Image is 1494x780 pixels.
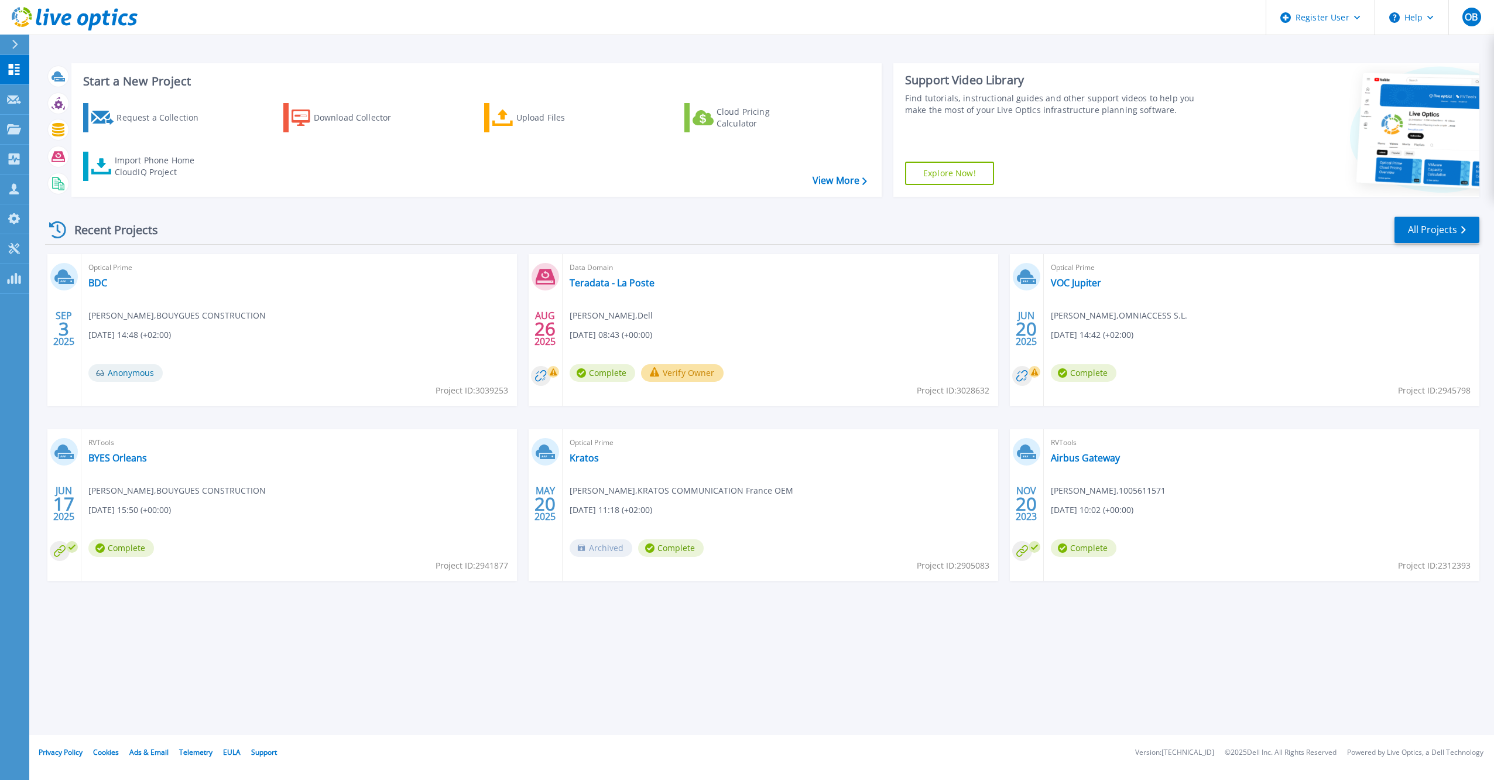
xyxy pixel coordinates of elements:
[88,261,510,274] span: Optical Prime
[905,162,994,185] a: Explore Now!
[116,106,210,129] div: Request a Collection
[1051,364,1116,382] span: Complete
[570,539,632,557] span: Archived
[53,307,75,350] div: SEP 2025
[93,747,119,757] a: Cookies
[570,504,652,516] span: [DATE] 11:18 (+02:00)
[684,103,815,132] a: Cloud Pricing Calculator
[88,436,510,449] span: RVTools
[1051,436,1472,449] span: RVTools
[917,559,989,572] span: Project ID: 2905083
[1465,12,1478,22] span: OB
[251,747,277,757] a: Support
[45,215,174,244] div: Recent Projects
[917,384,989,397] span: Project ID: 3028632
[534,483,556,525] div: MAY 2025
[905,73,1208,88] div: Support Video Library
[570,329,652,341] span: [DATE] 08:43 (+00:00)
[484,103,615,132] a: Upload Files
[1135,749,1214,757] li: Version: [TECHNICAL_ID]
[53,483,75,525] div: JUN 2025
[1016,324,1037,334] span: 20
[88,452,147,464] a: BYES Orleans
[1051,452,1120,464] a: Airbus Gateway
[1051,329,1133,341] span: [DATE] 14:42 (+02:00)
[1015,307,1037,350] div: JUN 2025
[53,499,74,509] span: 17
[1016,499,1037,509] span: 20
[570,277,655,289] a: Teradata - La Poste
[88,277,107,289] a: BDC
[1015,483,1037,525] div: NOV 2023
[88,329,171,341] span: [DATE] 14:48 (+02:00)
[570,261,991,274] span: Data Domain
[59,324,69,334] span: 3
[570,452,599,464] a: Kratos
[83,75,866,88] h3: Start a New Project
[1051,484,1166,497] span: [PERSON_NAME] , 1005611571
[283,103,414,132] a: Download Collector
[570,436,991,449] span: Optical Prime
[88,539,154,557] span: Complete
[1051,504,1133,516] span: [DATE] 10:02 (+00:00)
[88,484,266,497] span: [PERSON_NAME] , BOUYGUES CONSTRUCTION
[534,324,556,334] span: 26
[88,504,171,516] span: [DATE] 15:50 (+00:00)
[570,364,635,382] span: Complete
[534,307,556,350] div: AUG 2025
[88,364,163,382] span: Anonymous
[1051,309,1187,322] span: [PERSON_NAME] , OMNIACCESS S.L.
[1225,749,1337,757] li: © 2025 Dell Inc. All Rights Reserved
[39,747,83,757] a: Privacy Policy
[1347,749,1483,757] li: Powered by Live Optics, a Dell Technology
[570,309,653,322] span: [PERSON_NAME] , Dell
[115,155,206,178] div: Import Phone Home CloudIQ Project
[88,309,266,322] span: [PERSON_NAME] , BOUYGUES CONSTRUCTION
[83,103,214,132] a: Request a Collection
[129,747,169,757] a: Ads & Email
[813,175,867,186] a: View More
[516,106,610,129] div: Upload Files
[1051,261,1472,274] span: Optical Prime
[534,499,556,509] span: 20
[436,559,508,572] span: Project ID: 2941877
[314,106,407,129] div: Download Collector
[1051,277,1101,289] a: VOC Jupiter
[638,539,704,557] span: Complete
[179,747,213,757] a: Telemetry
[1051,539,1116,557] span: Complete
[717,106,810,129] div: Cloud Pricing Calculator
[1394,217,1479,243] a: All Projects
[641,364,724,382] button: Verify Owner
[570,484,793,497] span: [PERSON_NAME] , KRATOS COMMUNICATION France OEM
[1398,559,1471,572] span: Project ID: 2312393
[905,93,1208,116] div: Find tutorials, instructional guides and other support videos to help you make the most of your L...
[223,747,241,757] a: EULA
[1398,384,1471,397] span: Project ID: 2945798
[436,384,508,397] span: Project ID: 3039253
